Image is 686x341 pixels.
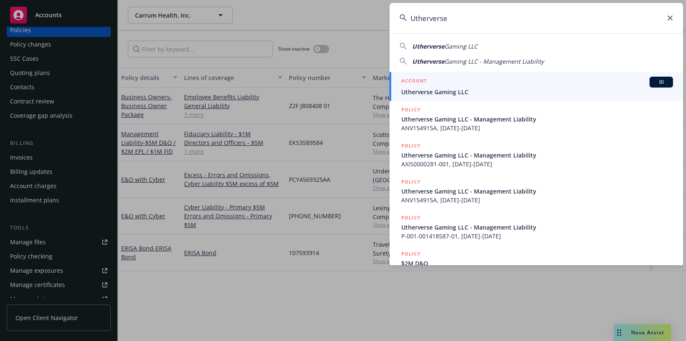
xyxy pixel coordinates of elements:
[401,151,673,160] span: Utherverse Gaming LLC - Management Liability
[401,160,673,168] span: AXIS0000281-001, [DATE]-[DATE]
[390,72,683,101] a: ACCOUNTBIUtherverse Gaming LLC
[653,78,670,86] span: BI
[401,214,421,222] h5: POLICY
[412,57,444,65] span: Utherverse
[390,173,683,209] a: POLICYUtherverse Gaming LLC - Management LiabilityANV154915A, [DATE]-[DATE]
[444,57,544,65] span: Gaming LLC - Management Liability
[401,77,427,87] h5: ACCOUNT
[401,142,421,150] h5: POLICY
[390,209,683,245] a: POLICYUtherverse Gaming LLC - Management LiabilityP-001-001418587-01, [DATE]-[DATE]
[401,223,673,232] span: Utherverse Gaming LLC - Management Liability
[401,88,673,96] span: Utherverse Gaming LLC
[401,196,673,204] span: ANV154915A, [DATE]-[DATE]
[401,178,421,186] h5: POLICY
[390,137,683,173] a: POLICYUtherverse Gaming LLC - Management LiabilityAXIS0000281-001, [DATE]-[DATE]
[401,259,673,268] span: $2M D&O
[401,115,673,124] span: Utherverse Gaming LLC - Management Liability
[390,245,683,281] a: POLICY$2M D&O
[412,42,444,50] span: Utherverse
[401,124,673,132] span: ANV154915A, [DATE]-[DATE]
[401,250,421,258] h5: POLICY
[444,42,478,50] span: Gaming LLC
[390,3,683,33] input: Search...
[401,187,673,196] span: Utherverse Gaming LLC - Management Liability
[401,106,421,114] h5: POLICY
[390,101,683,137] a: POLICYUtherverse Gaming LLC - Management LiabilityANV154915A, [DATE]-[DATE]
[401,232,673,240] span: P-001-001418587-01, [DATE]-[DATE]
